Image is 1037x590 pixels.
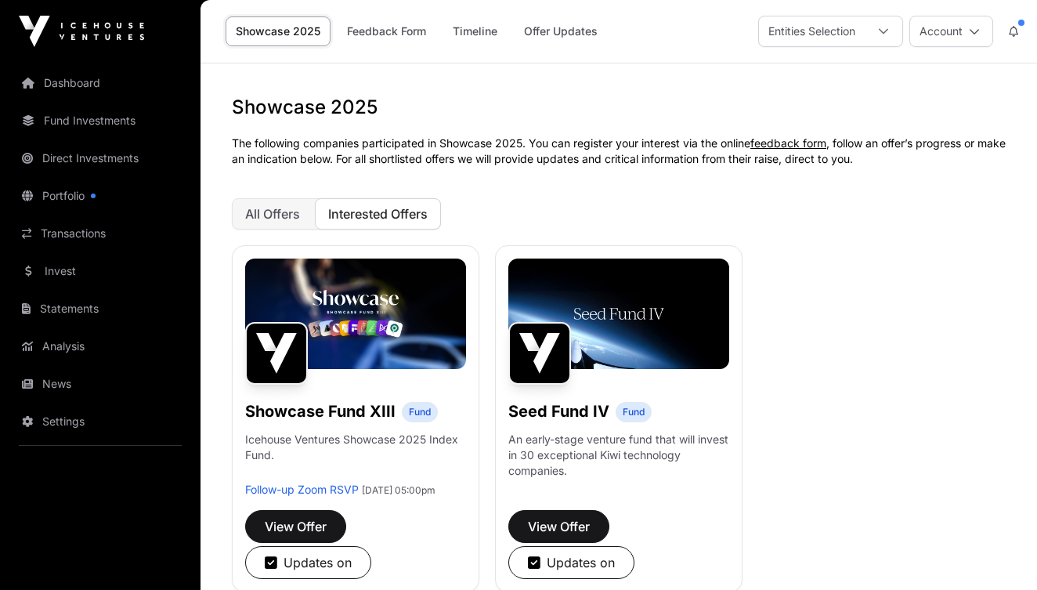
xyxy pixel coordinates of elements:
[337,16,436,46] a: Feedback Form
[226,16,331,46] a: Showcase 2025
[508,259,729,369] img: Seed-Fund-4_Banner.jpg
[13,179,188,213] a: Portfolio
[759,16,865,46] div: Entities Selection
[13,103,188,138] a: Fund Investments
[328,206,428,222] span: Interested Offers
[508,322,571,385] img: Seed Fund IV
[245,510,346,543] button: View Offer
[232,136,1006,167] p: The following companies participated in Showcase 2025. You can register your interest via the onl...
[315,198,441,230] button: Interested Offers
[245,259,466,369] img: Showcase-Fund-Banner-1.jpg
[265,517,327,536] span: View Offer
[13,367,188,401] a: News
[528,517,590,536] span: View Offer
[19,16,144,47] img: Icehouse Ventures Logo
[245,483,359,496] a: Follow-up Zoom RSVP
[232,95,1006,120] h1: Showcase 2025
[245,400,396,422] h1: Showcase Fund XIII
[508,432,729,479] p: An early-stage venture fund that will invest in 30 exceptional Kiwi technology companies.
[265,553,352,572] div: Updates on
[245,206,300,222] span: All Offers
[508,400,609,422] h1: Seed Fund IV
[245,546,371,579] button: Updates on
[508,510,609,543] button: View Offer
[443,16,508,46] a: Timeline
[13,404,188,439] a: Settings
[750,136,826,150] a: feedback form
[245,432,466,463] p: Icehouse Ventures Showcase 2025 Index Fund.
[409,406,431,418] span: Fund
[623,406,645,418] span: Fund
[13,66,188,100] a: Dashboard
[245,322,308,385] img: Showcase Fund XIII
[13,216,188,251] a: Transactions
[508,546,634,579] button: Updates on
[528,553,615,572] div: Updates on
[909,16,993,47] button: Account
[13,254,188,288] a: Invest
[362,484,435,496] span: [DATE] 05:00pm
[13,141,188,176] a: Direct Investments
[232,198,313,230] button: All Offers
[514,16,608,46] a: Offer Updates
[13,291,188,326] a: Statements
[13,329,188,364] a: Analysis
